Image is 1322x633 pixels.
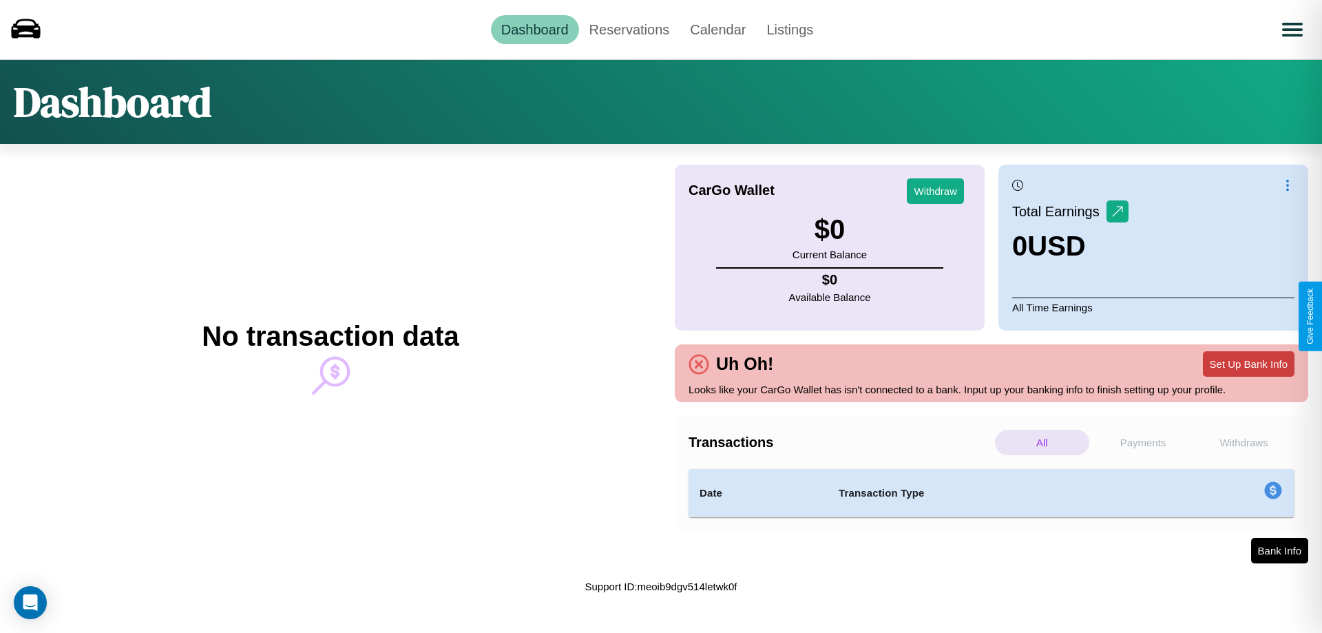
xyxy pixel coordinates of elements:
[1197,430,1291,455] p: Withdraws
[1305,289,1315,344] div: Give Feedback
[789,288,871,307] p: Available Balance
[689,380,1294,399] p: Looks like your CarGo Wallet has isn't connected to a bank. Input up your banking info to finish ...
[491,15,579,44] a: Dashboard
[689,435,992,450] h4: Transactions
[1251,538,1308,563] button: Bank Info
[839,485,1151,501] h4: Transaction Type
[793,245,867,264] p: Current Balance
[995,430,1089,455] p: All
[1273,10,1312,49] button: Open menu
[1203,351,1294,377] button: Set Up Bank Info
[14,586,47,619] div: Open Intercom Messenger
[907,178,964,204] button: Withdraw
[1012,298,1294,317] p: All Time Earnings
[689,469,1294,517] table: simple table
[579,15,680,44] a: Reservations
[793,214,867,245] h3: $ 0
[585,577,737,596] p: Support ID: meoib9dgv514letwk0f
[709,354,780,374] h4: Uh Oh!
[680,15,756,44] a: Calendar
[756,15,823,44] a: Listings
[689,183,775,198] h4: CarGo Wallet
[789,272,871,288] h4: $ 0
[1012,231,1129,262] h3: 0 USD
[14,74,211,130] h1: Dashboard
[1096,430,1190,455] p: Payments
[202,321,459,352] h2: No transaction data
[700,485,817,501] h4: Date
[1012,199,1106,224] p: Total Earnings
